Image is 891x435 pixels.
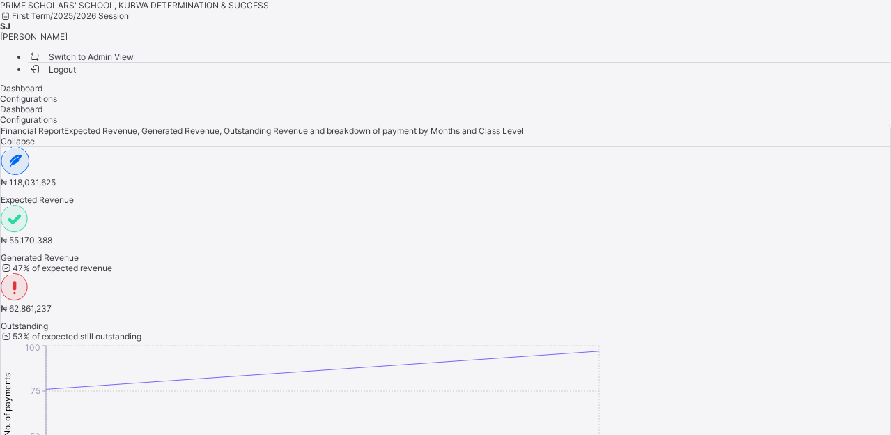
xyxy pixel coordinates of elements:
span: Logout [28,62,76,77]
tspan: 75 [31,386,40,396]
span: Collapse [1,136,35,146]
span: Switch to Admin View [28,49,134,64]
img: paid-1.3eb1404cbcb1d3b736510a26bbfa3ccb.svg [1,205,28,233]
span: Generated Revenue [1,252,890,263]
span: Expected Revenue, Generated Revenue, Outstanding Revenue and breakdown of payment by Months and C... [64,125,524,136]
tspan: 100 [25,342,40,353]
span: ₦ 62,861,237 [1,303,52,314]
img: outstanding-1.146d663e52f09953f639664a84e30106.svg [1,273,28,301]
span: Financial Report [1,125,64,136]
span: 47 % of expected revenue [1,263,112,273]
li: dropdown-list-item-buttom-1 [28,63,891,75]
img: expected-2.4343d3e9d0c965b919479240f3db56ac.svg [1,147,30,175]
li: dropdown-list-item-name-0 [28,50,891,63]
span: ₦ 118,031,625 [1,177,56,188]
span: Expected Revenue [1,194,890,205]
span: Outstanding [1,321,890,331]
span: ₦ 55,170,388 [1,235,52,245]
span: 53 % of expected still outstanding [1,331,141,342]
